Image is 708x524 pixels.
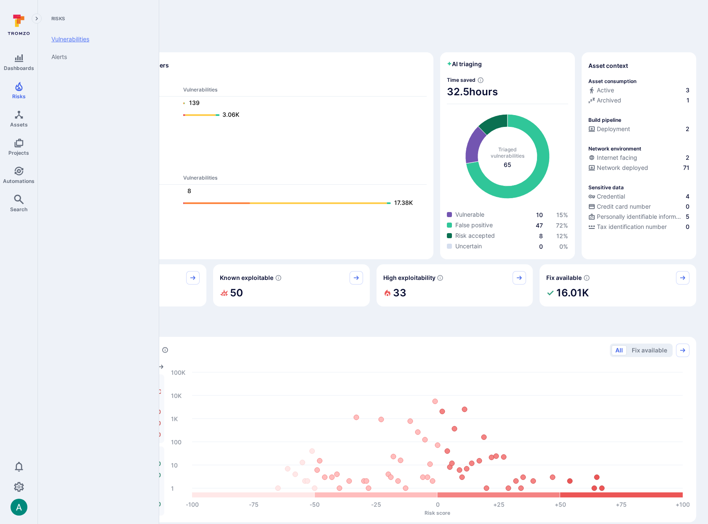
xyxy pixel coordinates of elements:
div: Evidence indicative of handling user or service credentials [588,192,689,202]
span: Risk accepted [455,231,495,240]
a: 0% [559,243,568,250]
a: 139 [183,98,418,108]
p: Build pipeline [588,117,621,123]
div: Arjan Dehar [11,499,27,516]
svg: Confirmed exploitable by KEV [275,274,282,281]
div: Commits seen in the last 180 days [588,86,689,96]
div: Known exploitable [213,264,370,306]
svg: Vulnerabilities with fix available [583,274,590,281]
span: Internet facing [597,153,637,162]
a: 15% [556,211,568,218]
button: All [612,345,627,355]
span: Dashboards [4,65,34,71]
span: 32.5 hours [447,85,568,99]
a: 3.06K [183,110,418,120]
h2: AI triaging [447,60,482,68]
span: 0 [686,202,689,211]
i: Expand navigation menu [34,15,40,22]
span: 0 [686,223,689,231]
a: 0 [539,243,543,250]
div: Evidence indicative of processing personally identifiable information [588,212,689,223]
span: Ops scanners [56,164,427,171]
div: Code repository is archived [588,96,689,106]
text: -25 [371,501,381,508]
span: False positive [455,221,493,229]
span: Deployment [597,125,630,133]
span: Asset context [588,62,628,70]
span: 71 [683,164,689,172]
span: Network deployed [597,164,648,172]
div: Configured deployment pipeline [588,125,689,135]
text: +75 [616,501,627,508]
span: total [504,161,511,169]
span: Risks [45,15,149,22]
div: Evidence that an asset is internet facing [588,153,689,164]
text: 100 [171,438,182,445]
a: Archived1 [588,96,689,105]
a: Credential4 [588,192,689,201]
text: -100 [186,501,199,508]
h2: 33 [393,285,406,301]
span: Prioritize [50,320,696,332]
text: 8 [187,187,191,194]
span: Uncertain [455,242,482,250]
text: 100K [171,368,185,376]
text: +100 [676,501,690,508]
text: 17.38K [394,199,413,206]
a: Alerts [45,48,149,66]
span: High exploitability [383,274,435,282]
span: 1 [687,96,689,105]
a: 8 [183,186,418,196]
a: 12% [556,232,568,239]
p: Network environment [588,145,641,152]
h2: 16.01K [556,285,589,301]
span: Risks [12,93,26,99]
span: Triaged vulnerabilities [491,146,524,159]
span: Personally identifiable information (PII) [597,212,684,221]
text: Risk score [425,509,450,516]
span: Archived [597,96,621,105]
div: Credit card number [588,202,651,211]
a: Deployment2 [588,125,689,133]
div: High exploitability [377,264,533,306]
span: 12 % [556,232,568,239]
span: 4 [686,192,689,201]
span: 72 % [556,222,568,229]
text: 10 [171,461,178,468]
span: Search [10,206,27,212]
a: 17.38K [183,198,418,208]
div: Deployment [588,125,630,133]
div: Network deployed [588,164,648,172]
span: Tax identification number [597,223,667,231]
span: 2 [686,125,689,133]
span: Known exploitable [220,274,273,282]
span: 15 % [556,211,568,218]
span: 2 [686,153,689,162]
svg: EPSS score ≥ 0.7 [437,274,444,281]
div: Fix available [540,264,696,306]
a: Vulnerabilities [45,30,149,48]
div: Credential [588,192,625,201]
div: Number of vulnerabilities in status 'Open' 'Triaged' and 'In process' grouped by score [162,346,168,355]
text: 10K [171,392,182,399]
text: 139 [189,99,200,106]
div: Evidence indicative of processing tax identification numbers [588,223,689,233]
text: 1K [171,415,178,422]
a: Credit card number0 [588,202,689,211]
a: Active3 [588,86,689,94]
a: 8 [539,232,543,239]
text: +25 [493,501,505,508]
span: 47 [536,222,543,229]
th: Vulnerabilities [183,86,427,97]
svg: Estimated based on an average time of 30 mins needed to triage each vulnerability [477,77,484,83]
a: Internet facing2 [588,153,689,162]
span: 10 [536,211,543,218]
text: 3.06K [222,111,239,118]
div: Personally identifiable information (PII) [588,212,684,221]
a: Network deployed71 [588,164,689,172]
p: Asset consumption [588,78,636,84]
span: Time saved [447,77,476,83]
span: 0 % [559,243,568,250]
